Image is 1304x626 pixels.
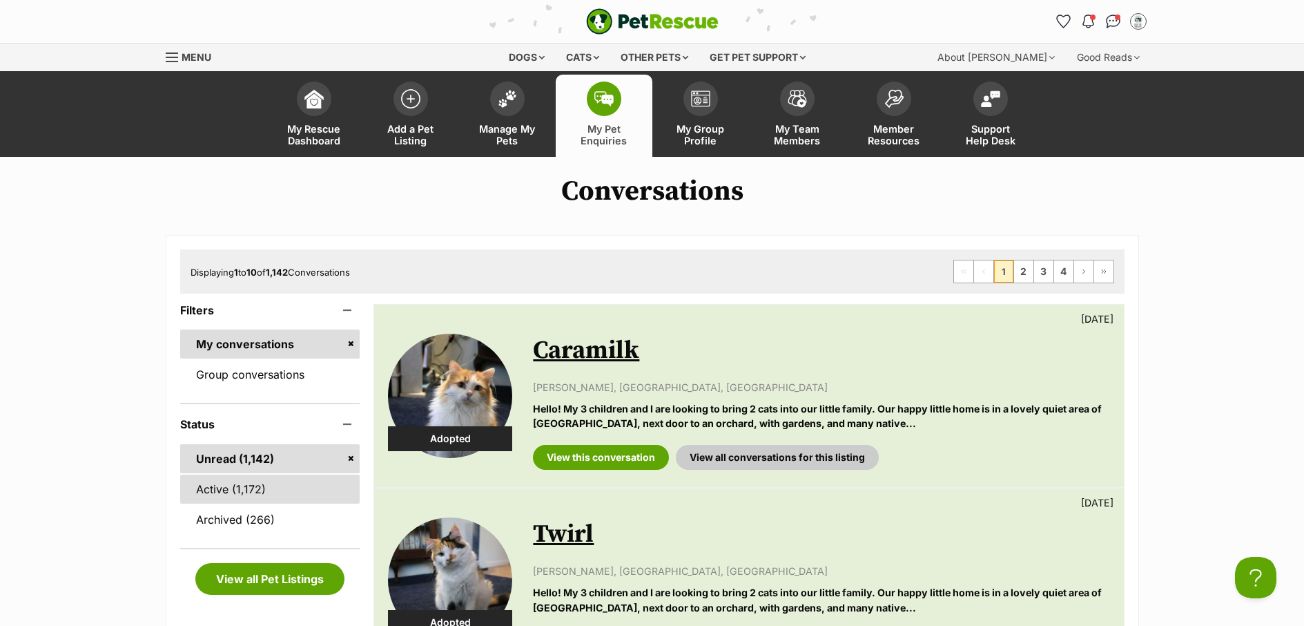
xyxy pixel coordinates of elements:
[556,44,609,71] div: Cats
[180,330,360,359] a: My conversations
[1131,15,1145,28] img: Belle Vie Animal Rescue profile pic
[1074,260,1093,283] a: Next page
[1014,260,1033,283] a: Page 2
[691,91,710,107] img: group-profile-icon-3fa3cf56718a62981997c0bc7e787c4b2cf8bcc04b72c1350f741eb67cf2f40e.svg
[1034,260,1053,283] a: Page 3
[246,267,257,278] strong: 10
[700,44,815,71] div: Get pet support
[670,123,732,146] span: My Group Profile
[476,123,538,146] span: Manage My Pets
[498,90,517,108] img: manage-my-pets-icon-02211641906a0b7f246fdf0571729dbe1e7629f14944591b6c1af311fb30b64b.svg
[459,75,556,157] a: Manage My Pets
[981,91,1000,107] img: help-desk-icon-fdf02630f3aa405de69fd3d07c3f3aa587a6932b1a1747fa1d2bba05be0121f9.svg
[573,123,635,146] span: My Pet Enquiries
[533,335,639,366] a: Caramilk
[994,260,1013,283] span: Page 1
[788,90,807,108] img: team-members-icon-5396bd8760b3fe7c0b43da4ab00e1e3bb1a5d9ba89233759b79545d2d3fc5d0d.svg
[1127,10,1149,32] button: My account
[1094,260,1113,283] a: Last page
[1081,312,1113,326] p: [DATE]
[533,445,669,470] a: View this conversation
[556,75,652,157] a: My Pet Enquiries
[1054,260,1073,283] a: Page 4
[533,564,1109,578] p: [PERSON_NAME], [GEOGRAPHIC_DATA], [GEOGRAPHIC_DATA]
[533,401,1109,431] p: Hello! My 3 children and I are looking to bring 2 cats into our little family. Our happy little h...
[191,267,350,278] span: Displaying to of Conversations
[533,585,1109,615] p: Hello! My 3 children and I are looking to bring 2 cats into our little family. Our happy little h...
[1102,10,1125,32] a: Conversations
[388,426,512,451] div: Adopted
[652,75,749,157] a: My Group Profile
[283,123,345,146] span: My Rescue Dashboard
[863,123,925,146] span: Member Resources
[942,75,1039,157] a: Support Help Desk
[1053,10,1075,32] a: Favourites
[953,260,1114,283] nav: Pagination
[846,75,942,157] a: Member Resources
[195,563,344,595] a: View all Pet Listings
[586,8,719,35] img: logo-e224e6f780fb5917bec1dbf3a21bbac754714ae5b6737aabdf751b685950b380.svg
[388,334,512,458] img: Caramilk
[362,75,459,157] a: Add a Pet Listing
[182,51,211,63] span: Menu
[380,123,442,146] span: Add a Pet Listing
[533,519,594,550] a: Twirl
[180,444,360,473] a: Unread (1,142)
[749,75,846,157] a: My Team Members
[533,380,1109,395] p: [PERSON_NAME], [GEOGRAPHIC_DATA], [GEOGRAPHIC_DATA]
[1067,44,1149,71] div: Good Reads
[974,260,993,283] span: Previous page
[611,44,698,71] div: Other pets
[1082,15,1093,28] img: notifications-46538b983faf8c2785f20acdc204bb7945ddae34d4c08c2a6579f10ce5e182be.svg
[234,267,238,278] strong: 1
[266,267,288,278] strong: 1,142
[954,260,973,283] span: First page
[180,475,360,504] a: Active (1,172)
[1081,495,1113,510] p: [DATE]
[676,445,879,470] a: View all conversations for this listing
[960,123,1022,146] span: Support Help Desk
[180,304,360,316] header: Filters
[401,89,420,108] img: add-pet-listing-icon-0afa8454b4691262ce3f59096e99ab1cd57d4a30225e0717b998d2c9b9846f56.svg
[266,75,362,157] a: My Rescue Dashboard
[586,8,719,35] a: PetRescue
[180,360,360,389] a: Group conversations
[1235,557,1276,598] iframe: Help Scout Beacon - Open
[928,44,1064,71] div: About [PERSON_NAME]
[594,91,614,106] img: pet-enquiries-icon-7e3ad2cf08bfb03b45e93fb7055b45f3efa6380592205ae92323e6603595dc1f.svg
[180,418,360,430] header: Status
[884,89,904,108] img: member-resources-icon-8e73f808a243e03378d46382f2149f9095a855e16c252ad45f914b54edf8863c.svg
[766,123,828,146] span: My Team Members
[180,505,360,534] a: Archived (266)
[1106,15,1120,28] img: chat-41dd97257d64d25036548639549fe6c8038ab92f7586957e7f3b1b290dea8141.svg
[166,44,221,68] a: Menu
[1078,10,1100,32] button: Notifications
[304,89,324,108] img: dashboard-icon-eb2f2d2d3e046f16d808141f083e7271f6b2e854fb5c12c21221c1fb7104beca.svg
[499,44,554,71] div: Dogs
[1053,10,1149,32] ul: Account quick links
